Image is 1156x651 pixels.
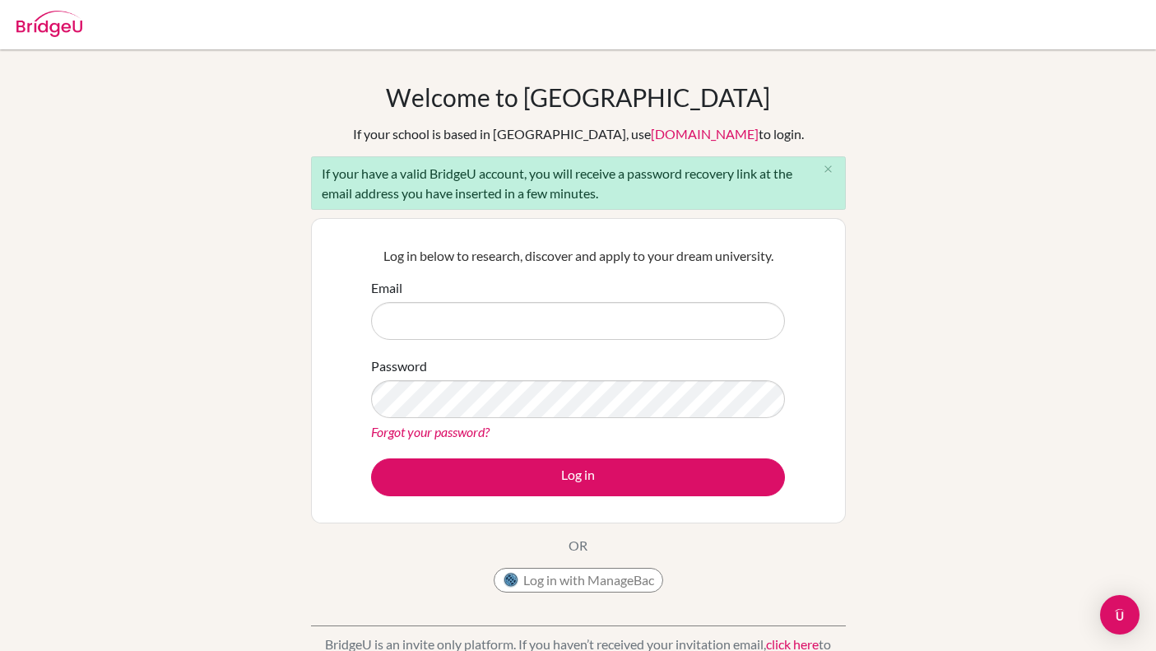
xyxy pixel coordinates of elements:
[812,157,845,182] button: Close
[822,163,834,175] i: close
[371,458,785,496] button: Log in
[371,246,785,266] p: Log in below to research, discover and apply to your dream university.
[494,568,663,593] button: Log in with ManageBac
[371,424,490,439] a: Forgot your password?
[386,82,770,112] h1: Welcome to [GEOGRAPHIC_DATA]
[311,156,846,210] div: If your have a valid BridgeU account, you will receive a password recovery link at the email addr...
[569,536,587,556] p: OR
[1100,595,1140,635] div: Open Intercom Messenger
[371,356,427,376] label: Password
[651,126,759,142] a: [DOMAIN_NAME]
[16,11,82,37] img: Bridge-U
[353,124,804,144] div: If your school is based in [GEOGRAPHIC_DATA], use to login.
[371,278,402,298] label: Email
